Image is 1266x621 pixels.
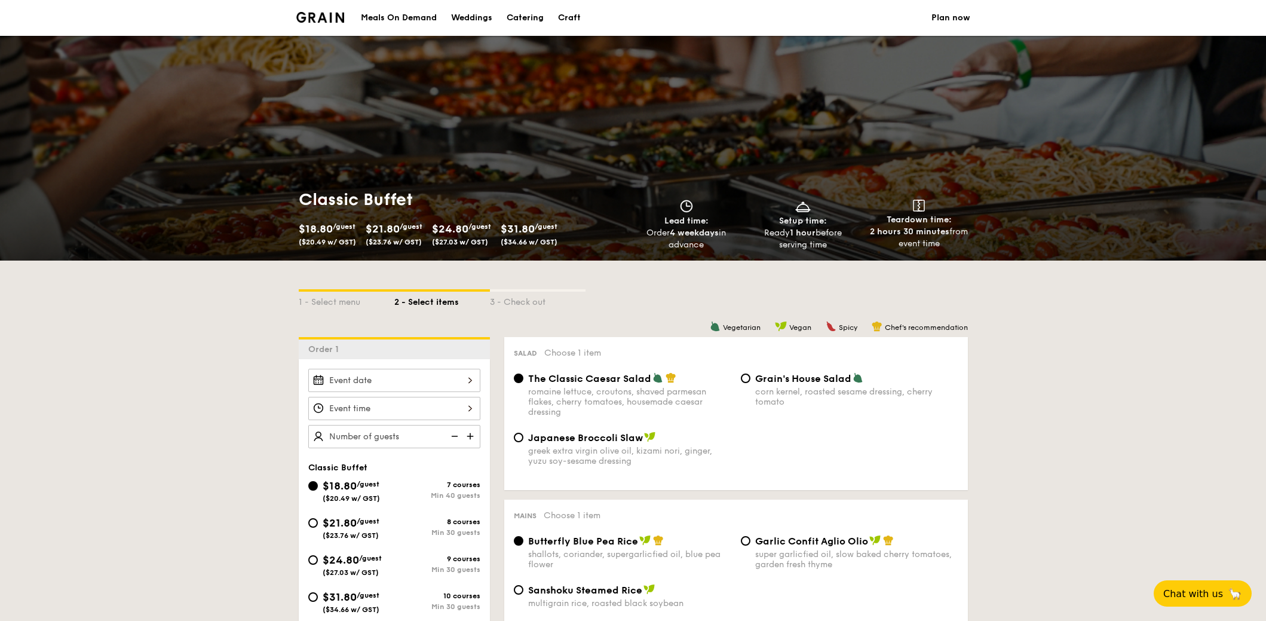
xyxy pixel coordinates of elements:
span: Mains [514,512,537,520]
img: icon-vegetarian.fe4039eb.svg [853,372,863,383]
span: 🦙 [1228,587,1242,601]
span: Garlic Confit Aglio Olio [755,536,868,547]
div: 10 courses [394,592,480,600]
div: Min 40 guests [394,491,480,500]
img: icon-vegan.f8ff3823.svg [639,535,651,546]
span: ($34.66 w/ GST) [501,238,557,246]
img: icon-chef-hat.a58ddaea.svg [653,535,664,546]
strong: 4 weekdays [670,228,719,238]
span: /guest [357,517,379,525]
div: shallots, coriander, supergarlicfied oil, blue pea flower [528,549,731,570]
span: $18.80 [323,479,357,492]
strong: 1 hour [790,228,816,238]
span: /guest [333,222,355,231]
span: Teardown time: [887,215,952,225]
span: /guest [357,480,379,488]
div: 3 - Check out [490,292,586,308]
img: icon-chef-hat.a58ddaea.svg [872,321,882,332]
img: icon-reduce.1d2dbef1.svg [445,425,462,448]
input: $31.80/guest($34.66 w/ GST)10 coursesMin 30 guests [308,592,318,602]
img: icon-vegan.f8ff3823.svg [869,535,881,546]
img: icon-teardown.65201eee.svg [913,200,925,212]
img: icon-vegan.f8ff3823.svg [643,584,655,595]
div: corn kernel, roasted sesame dressing, cherry tomato [755,387,958,407]
input: Event date [308,369,480,392]
span: $24.80 [432,222,468,235]
img: Grain [296,12,345,23]
img: icon-spicy.37a8142b.svg [826,321,836,332]
img: icon-chef-hat.a58ddaea.svg [883,535,894,546]
span: $21.80 [323,516,357,530]
input: Number of guests [308,425,480,448]
div: multigrain rice, roasted black soybean [528,598,731,608]
span: $31.80 [323,591,357,604]
img: icon-clock.2db775ea.svg [678,200,695,213]
div: 8 courses [394,518,480,526]
span: ($20.49 w/ GST) [299,238,356,246]
span: ($20.49 w/ GST) [323,494,380,503]
input: Grain's House Saladcorn kernel, roasted sesame dressing, cherry tomato [741,374,750,383]
span: Japanese Broccoli Slaw [528,432,643,443]
input: Sanshoku Steamed Ricemultigrain rice, roasted black soybean [514,585,523,595]
span: Setup time: [779,216,827,226]
div: Order in advance [633,227,740,251]
span: Sanshoku Steamed Rice [528,585,642,596]
span: $24.80 [323,553,359,567]
span: /guest [357,591,379,599]
span: Vegetarian [723,323,761,332]
div: Min 30 guests [394,565,480,574]
span: /guest [359,554,382,562]
span: ($27.03 w/ GST) [323,568,379,577]
img: icon-vegan.f8ff3823.svg [775,321,787,332]
div: 1 - Select menu [299,292,394,308]
span: Chef's recommendation [885,323,968,332]
span: Choose 1 item [544,510,600,521]
img: icon-vegan.f8ff3823.svg [644,432,656,442]
a: Logotype [296,12,345,23]
input: Event time [308,397,480,420]
span: Butterfly Blue Pea Rice [528,536,638,547]
input: $21.80/guest($23.76 w/ GST)8 coursesMin 30 guests [308,518,318,528]
span: $31.80 [501,222,535,235]
div: 9 courses [394,555,480,563]
h1: Classic Buffet [299,189,629,210]
span: /guest [400,222,422,231]
span: $21.80 [366,222,400,235]
span: Spicy [839,323,857,332]
input: The Classic Caesar Saladromaine lettuce, croutons, shaved parmesan flakes, cherry tomatoes, house... [514,374,523,383]
span: /guest [535,222,557,231]
input: Butterfly Blue Pea Riceshallots, coriander, supergarlicfied oil, blue pea flower [514,536,523,546]
input: $24.80/guest($27.03 w/ GST)9 coursesMin 30 guests [308,555,318,565]
span: Vegan [789,323,811,332]
input: Garlic Confit Aglio Oliosuper garlicfied oil, slow baked cherry tomatoes, garden fresh thyme [741,536,750,546]
span: ($27.03 w/ GST) [432,238,488,246]
img: icon-vegetarian.fe4039eb.svg [710,321,721,332]
span: Classic Buffet [308,463,367,473]
div: Min 30 guests [394,602,480,611]
div: Ready before serving time [749,227,856,251]
strong: 2 hours 30 minutes [870,227,949,237]
span: Salad [514,349,537,357]
span: Choose 1 item [544,348,601,358]
span: Lead time: [664,216,709,226]
img: icon-vegetarian.fe4039eb.svg [652,372,663,383]
input: $18.80/guest($20.49 w/ GST)7 coursesMin 40 guests [308,481,318,491]
div: from event time [866,226,973,250]
button: Chat with us🦙 [1154,580,1252,607]
span: ($23.76 w/ GST) [366,238,422,246]
span: Order 1 [308,344,344,354]
span: Grain's House Salad [755,373,851,384]
span: The Classic Caesar Salad [528,373,651,384]
img: icon-add.58712e84.svg [462,425,480,448]
span: /guest [468,222,491,231]
span: $18.80 [299,222,333,235]
div: 2 - Select items [394,292,490,308]
span: ($34.66 w/ GST) [323,605,379,614]
div: 7 courses [394,481,480,489]
div: greek extra virgin olive oil, kizami nori, ginger, yuzu soy-sesame dressing [528,446,731,466]
img: icon-chef-hat.a58ddaea.svg [666,372,676,383]
img: icon-dish.430c3a2e.svg [794,200,812,213]
input: Japanese Broccoli Slawgreek extra virgin olive oil, kizami nori, ginger, yuzu soy-sesame dressing [514,433,523,442]
span: Chat with us [1163,588,1223,599]
span: ($23.76 w/ GST) [323,531,379,540]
